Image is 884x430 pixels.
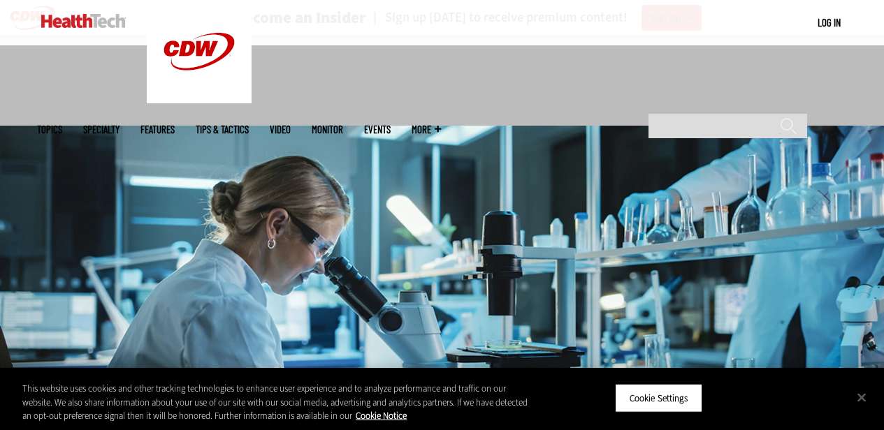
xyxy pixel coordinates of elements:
[818,15,841,30] div: User menu
[22,382,530,423] div: This website uses cookies and other tracking technologies to enhance user experience and to analy...
[312,124,343,135] a: MonITor
[818,16,841,29] a: Log in
[615,383,702,413] button: Cookie Settings
[83,124,119,135] span: Specialty
[140,124,175,135] a: Features
[356,410,407,422] a: More information about your privacy
[147,92,252,107] a: CDW
[846,382,877,413] button: Close
[196,124,249,135] a: Tips & Tactics
[412,124,441,135] span: More
[364,124,391,135] a: Events
[37,124,62,135] span: Topics
[41,14,126,28] img: Home
[270,124,291,135] a: Video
